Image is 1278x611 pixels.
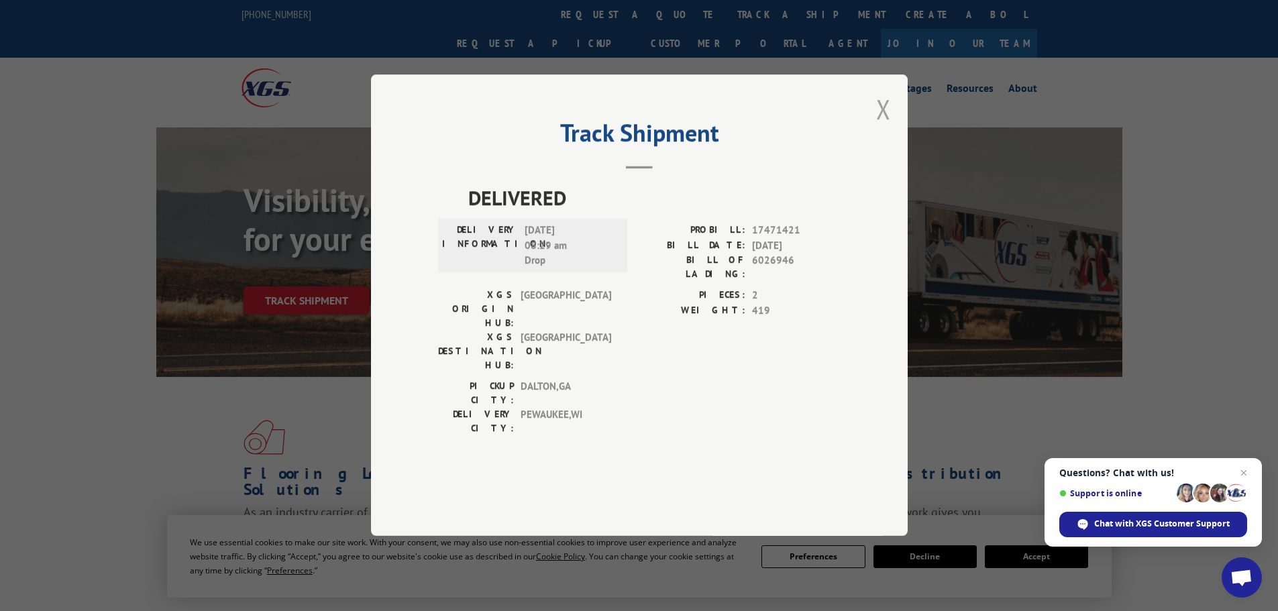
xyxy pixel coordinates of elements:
[639,303,745,319] label: WEIGHT:
[1236,465,1252,481] span: Close chat
[525,223,615,269] span: [DATE] 08:29 am Drop
[1094,518,1230,530] span: Chat with XGS Customer Support
[468,183,841,213] span: DELIVERED
[438,380,514,408] label: PICKUP CITY:
[752,223,841,239] span: 17471421
[1059,512,1247,537] div: Chat with XGS Customer Support
[438,408,514,436] label: DELIVERY CITY:
[521,331,611,373] span: [GEOGRAPHIC_DATA]
[521,288,611,331] span: [GEOGRAPHIC_DATA]
[438,331,514,373] label: XGS DESTINATION HUB:
[1222,557,1262,598] div: Open chat
[438,123,841,149] h2: Track Shipment
[752,303,841,319] span: 419
[639,254,745,282] label: BILL OF LADING:
[752,254,841,282] span: 6026946
[438,288,514,331] label: XGS ORIGIN HUB:
[521,380,611,408] span: DALTON , GA
[639,288,745,304] label: PIECES:
[752,288,841,304] span: 2
[752,238,841,254] span: [DATE]
[639,223,745,239] label: PROBILL:
[639,238,745,254] label: BILL DATE:
[442,223,518,269] label: DELIVERY INFORMATION:
[876,91,891,127] button: Close modal
[521,408,611,436] span: PEWAUKEE , WI
[1059,467,1247,478] span: Questions? Chat with us!
[1059,488,1172,498] span: Support is online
